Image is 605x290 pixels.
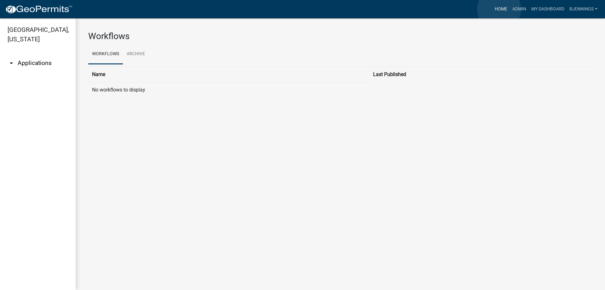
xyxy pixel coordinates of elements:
h3: Workflows [88,31,592,42]
a: Archive [123,44,149,64]
a: bjennings [567,3,600,15]
a: Home [492,3,510,15]
td: No workflows to display [88,82,369,98]
i: arrow_drop_down [8,59,15,67]
a: Workflows [88,44,123,64]
th: Last Published [369,67,557,82]
th: Name [88,67,369,82]
a: My Dashboard [529,3,567,15]
a: Admin [510,3,529,15]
